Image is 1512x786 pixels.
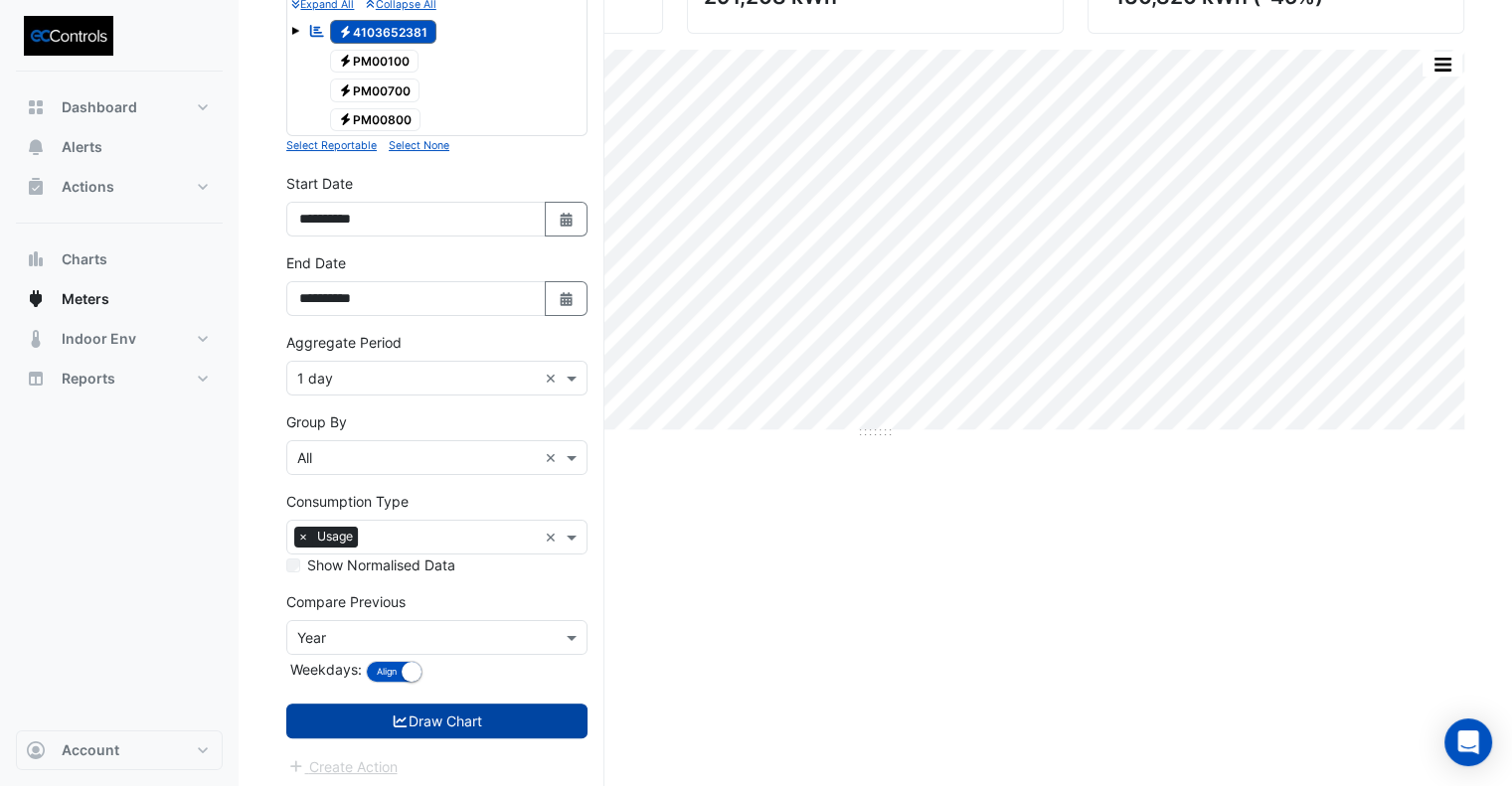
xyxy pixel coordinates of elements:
span: Meters [62,289,109,309]
button: Select None [389,136,449,154]
span: Clear [545,447,562,468]
span: Alerts [62,137,102,157]
label: Show Normalised Data [307,554,455,575]
label: Consumption Type [286,491,409,512]
button: Account [16,730,223,770]
button: Draw Chart [286,704,588,738]
app-icon: Dashboard [26,97,46,117]
span: PM00700 [330,79,420,102]
button: Reports [16,359,223,398]
span: 4103652381 [330,20,437,44]
label: Aggregate Period [286,332,402,353]
app-icon: Actions [26,177,46,197]
span: Clear [545,368,562,389]
fa-icon: Electricity [338,82,353,97]
fa-icon: Select Date [558,211,576,228]
app-icon: Alerts [26,137,46,157]
button: Meters [16,279,223,319]
app-escalated-ticket-create-button: Please draw the charts first [286,756,399,773]
app-icon: Reports [26,369,46,389]
span: PM00100 [330,50,420,74]
fa-icon: Reportable [308,22,326,39]
label: Compare Previous [286,591,406,612]
button: Alerts [16,127,223,167]
button: Dashboard [16,87,223,127]
label: End Date [286,252,346,273]
button: Actions [16,167,223,207]
label: Group By [286,411,347,432]
img: Company Logo [24,16,113,56]
span: Usage [312,527,358,547]
span: × [294,527,312,547]
small: Select Reportable [286,139,377,152]
label: Weekdays: [286,659,362,680]
button: Select Reportable [286,136,377,154]
span: PM00800 [330,108,421,132]
fa-icon: Electricity [338,24,353,39]
button: Indoor Env [16,319,223,359]
span: Indoor Env [62,329,136,349]
span: Dashboard [62,97,137,117]
label: Start Date [286,173,353,194]
button: More Options [1423,52,1462,77]
span: Clear [545,527,562,548]
span: Actions [62,177,114,197]
fa-icon: Select Date [558,290,576,307]
button: Charts [16,239,223,279]
fa-icon: Electricity [338,54,353,69]
app-icon: Charts [26,249,46,269]
fa-icon: Electricity [338,112,353,127]
small: Select None [389,139,449,152]
span: Account [62,740,119,760]
span: Reports [62,369,115,389]
app-icon: Indoor Env [26,329,46,349]
app-icon: Meters [26,289,46,309]
div: Open Intercom Messenger [1444,718,1492,766]
span: Charts [62,249,107,269]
